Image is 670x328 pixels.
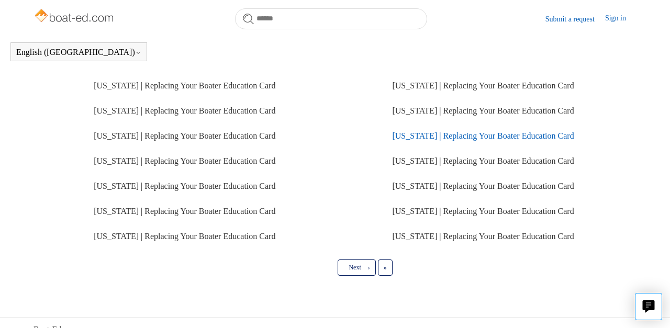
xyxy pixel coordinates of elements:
[16,48,141,57] button: English ([GEOGRAPHIC_DATA])
[392,182,574,190] a: [US_STATE] | Replacing Your Boater Education Card
[94,131,275,140] a: [US_STATE] | Replacing Your Boater Education Card
[349,264,361,271] span: Next
[338,259,375,275] a: Next
[392,207,574,216] a: [US_STATE] | Replacing Your Boater Education Card
[94,156,275,165] a: [US_STATE] | Replacing Your Boater Education Card
[94,106,275,115] a: [US_STATE] | Replacing Your Boater Education Card
[94,232,275,241] a: [US_STATE] | Replacing Your Boater Education Card
[33,6,117,27] img: Boat-Ed Help Center home page
[605,13,636,25] a: Sign in
[94,182,275,190] a: [US_STATE] | Replacing Your Boater Education Card
[392,156,574,165] a: [US_STATE] | Replacing Your Boater Education Card
[384,264,387,271] span: »
[368,264,370,271] span: ›
[635,293,662,320] button: Live chat
[94,207,275,216] a: [US_STATE] | Replacing Your Boater Education Card
[392,106,574,115] a: [US_STATE] | Replacing Your Boater Education Card
[392,81,574,90] a: [US_STATE] | Replacing Your Boater Education Card
[392,131,574,140] a: [US_STATE] | Replacing Your Boater Education Card
[545,14,605,25] a: Submit a request
[392,232,574,241] a: [US_STATE] | Replacing Your Boater Education Card
[235,8,427,29] input: Search
[94,81,275,90] a: [US_STATE] | Replacing Your Boater Education Card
